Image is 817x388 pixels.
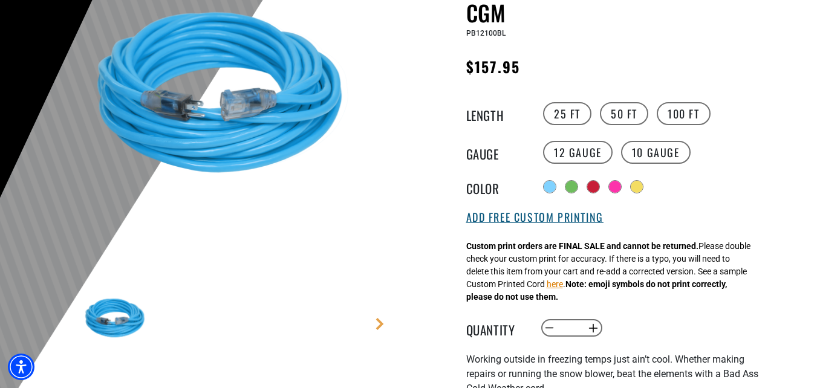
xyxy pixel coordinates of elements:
img: Light Blue [82,284,152,354]
label: 100 FT [657,102,711,125]
span: PB12100BL [466,29,506,37]
button: here [547,278,563,291]
label: 25 FT [543,102,591,125]
legend: Gauge [466,144,527,160]
strong: Note: emoji symbols do not print correctly, please do not use them. [466,279,727,302]
div: Please double check your custom print for accuracy. If there is a typo, you will need to delete t... [466,240,750,303]
label: 12 Gauge [543,141,613,164]
label: Quantity [466,320,527,336]
label: 50 FT [600,102,648,125]
a: Next [374,318,386,330]
div: Accessibility Menu [8,354,34,380]
span: $157.95 [466,56,521,77]
label: 10 Gauge [621,141,691,164]
strong: Custom print orders are FINAL SALE and cannot be returned. [466,241,698,251]
legend: Length [466,106,527,121]
button: Add Free Custom Printing [466,211,604,224]
legend: Color [466,179,527,195]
